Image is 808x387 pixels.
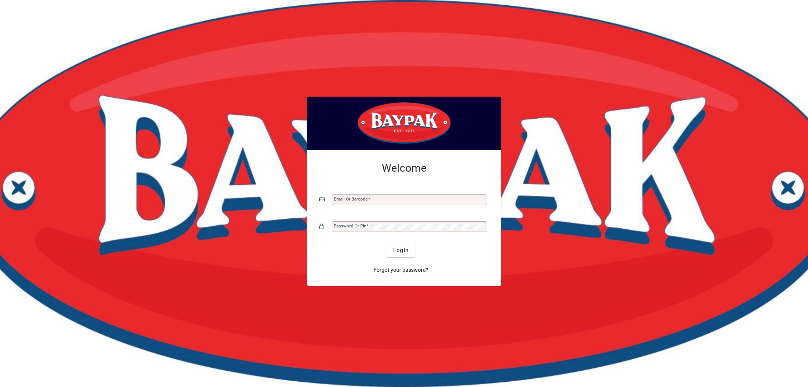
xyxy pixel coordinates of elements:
[319,162,489,175] h2: Welcome
[374,266,428,274] span: Forgot your password?
[393,246,409,254] span: Login
[334,223,366,229] mat-label: Password or Pin
[370,263,431,277] a: Forgot your password?
[334,196,368,202] mat-label: Email or Barcode
[387,243,415,257] button: Login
